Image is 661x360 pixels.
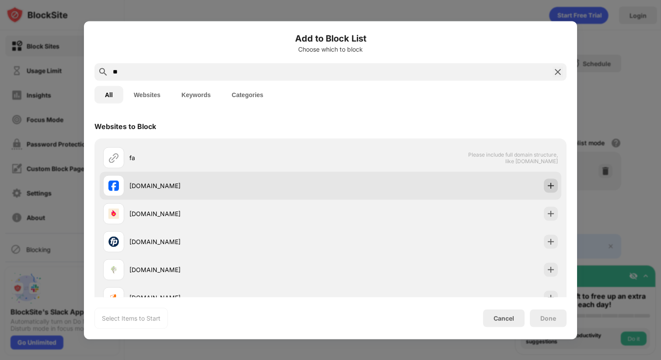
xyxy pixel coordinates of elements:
[108,152,119,163] img: url.svg
[94,31,567,45] h6: Add to Block List
[108,180,119,191] img: favicons
[129,209,330,218] div: [DOMAIN_NAME]
[94,86,123,103] button: All
[129,181,330,190] div: [DOMAIN_NAME]
[129,237,330,246] div: [DOMAIN_NAME]
[221,86,274,103] button: Categories
[123,86,171,103] button: Websites
[494,315,514,322] div: Cancel
[108,264,119,275] img: favicons
[171,86,221,103] button: Keywords
[98,66,108,77] img: search.svg
[94,45,567,52] div: Choose which to block
[468,151,558,164] span: Please include full domain structure, like [DOMAIN_NAME]
[108,292,119,303] img: favicons
[129,293,330,302] div: [DOMAIN_NAME]
[129,153,330,162] div: fa
[94,122,156,130] div: Websites to Block
[553,66,563,77] img: search-close
[129,265,330,274] div: [DOMAIN_NAME]
[108,208,119,219] img: favicons
[102,314,160,322] div: Select Items to Start
[108,236,119,247] img: favicons
[540,315,556,322] div: Done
